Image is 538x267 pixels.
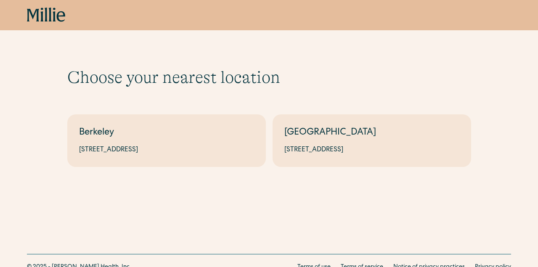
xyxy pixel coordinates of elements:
div: [GEOGRAPHIC_DATA] [284,126,459,140]
div: [STREET_ADDRESS] [284,145,459,155]
div: [STREET_ADDRESS] [79,145,254,155]
a: Berkeley[STREET_ADDRESS] [67,114,266,167]
a: [GEOGRAPHIC_DATA][STREET_ADDRESS] [273,114,471,167]
div: Berkeley [79,126,254,140]
h1: Choose your nearest location [67,67,471,87]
